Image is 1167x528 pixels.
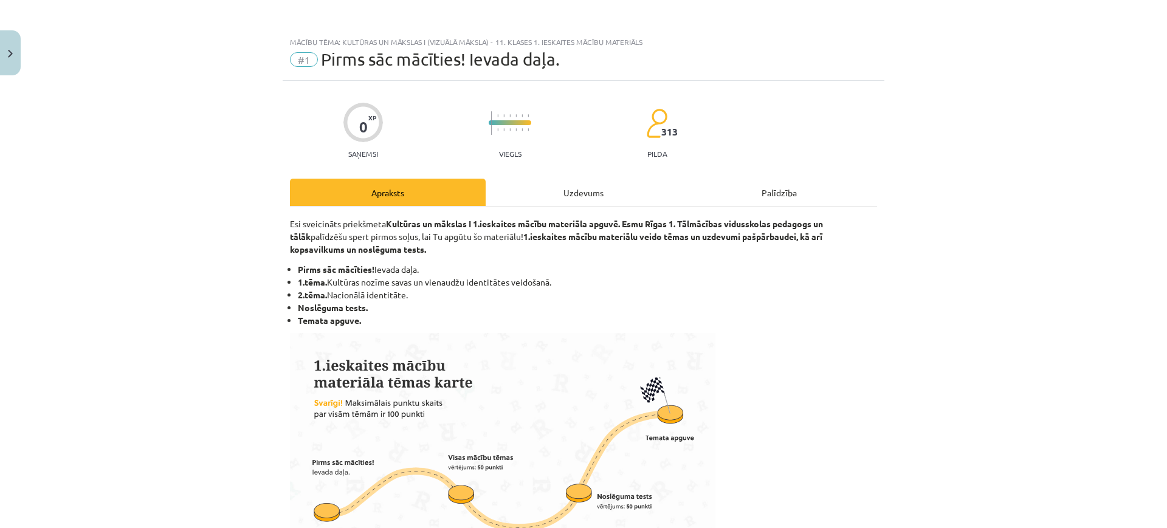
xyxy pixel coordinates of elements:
[290,179,486,206] div: Apraksts
[503,128,504,131] img: icon-short-line-57e1e144782c952c97e751825c79c345078a6d821885a25fce030b3d8c18986b.svg
[298,264,374,275] b: Pirms sāc mācīties!
[497,114,498,117] img: icon-short-line-57e1e144782c952c97e751825c79c345078a6d821885a25fce030b3d8c18986b.svg
[499,149,522,158] p: Viegls
[321,49,560,69] span: Pirms sāc mācīties! Ievada daļa.
[290,218,877,256] p: Esi sveicināts priekšmeta palīdzēšu spert pirmos soļus, lai Tu apgūtu šo materiālu!
[681,179,877,206] div: Palīdzība
[647,149,667,158] p: pilda
[343,149,383,158] p: Saņemsi
[368,114,376,121] span: XP
[646,108,667,139] img: students-c634bb4e5e11cddfef0936a35e636f08e4e9abd3cc4e673bd6f9a4125e45ecb1.svg
[528,128,529,131] img: icon-short-line-57e1e144782c952c97e751825c79c345078a6d821885a25fce030b3d8c18986b.svg
[8,50,13,58] img: icon-close-lesson-0947bae3869378f0d4975bcd49f059093ad1ed9edebbc8119c70593378902aed.svg
[386,218,471,229] strong: Kultūras un mākslas I
[290,38,877,46] div: Mācību tēma: Kultūras un mākslas i (vizuālā māksla) - 11. klases 1. ieskaites mācību materiāls
[515,128,517,131] img: icon-short-line-57e1e144782c952c97e751825c79c345078a6d821885a25fce030b3d8c18986b.svg
[359,118,368,135] div: 0
[290,231,822,255] strong: 1.ieskaites mācību materiālu veido tēmas un uzdevumi pašpārbaudei, kā arī kopsavilkums un noslēgu...
[509,128,511,131] img: icon-short-line-57e1e144782c952c97e751825c79c345078a6d821885a25fce030b3d8c18986b.svg
[522,114,523,117] img: icon-short-line-57e1e144782c952c97e751825c79c345078a6d821885a25fce030b3d8c18986b.svg
[298,276,327,287] b: 1.tēma.
[522,128,523,131] img: icon-short-line-57e1e144782c952c97e751825c79c345078a6d821885a25fce030b3d8c18986b.svg
[290,52,318,67] span: #1
[515,114,517,117] img: icon-short-line-57e1e144782c952c97e751825c79c345078a6d821885a25fce030b3d8c18986b.svg
[486,179,681,206] div: Uzdevums
[528,114,529,117] img: icon-short-line-57e1e144782c952c97e751825c79c345078a6d821885a25fce030b3d8c18986b.svg
[298,276,877,289] li: Kultūras nozīme savas un vienaudžu identitātes veidošanā.
[661,126,678,137] span: 313
[298,302,368,313] b: Noslēguma tests.
[497,128,498,131] img: icon-short-line-57e1e144782c952c97e751825c79c345078a6d821885a25fce030b3d8c18986b.svg
[298,315,361,326] b: Temata apguve.
[298,263,877,276] li: Ievada daļa.
[503,114,504,117] img: icon-short-line-57e1e144782c952c97e751825c79c345078a6d821885a25fce030b3d8c18986b.svg
[509,114,511,117] img: icon-short-line-57e1e144782c952c97e751825c79c345078a6d821885a25fce030b3d8c18986b.svg
[491,111,492,135] img: icon-long-line-d9ea69661e0d244f92f715978eff75569469978d946b2353a9bb055b3ed8787d.svg
[298,289,327,300] b: 2.tēma.
[290,218,823,242] strong: 1.ieskaites mācību materiāla apguvē. Esmu Rīgas 1. Tālmācības vidusskolas pedagogs un tālāk
[298,289,877,301] li: Nacionālā identitāte.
